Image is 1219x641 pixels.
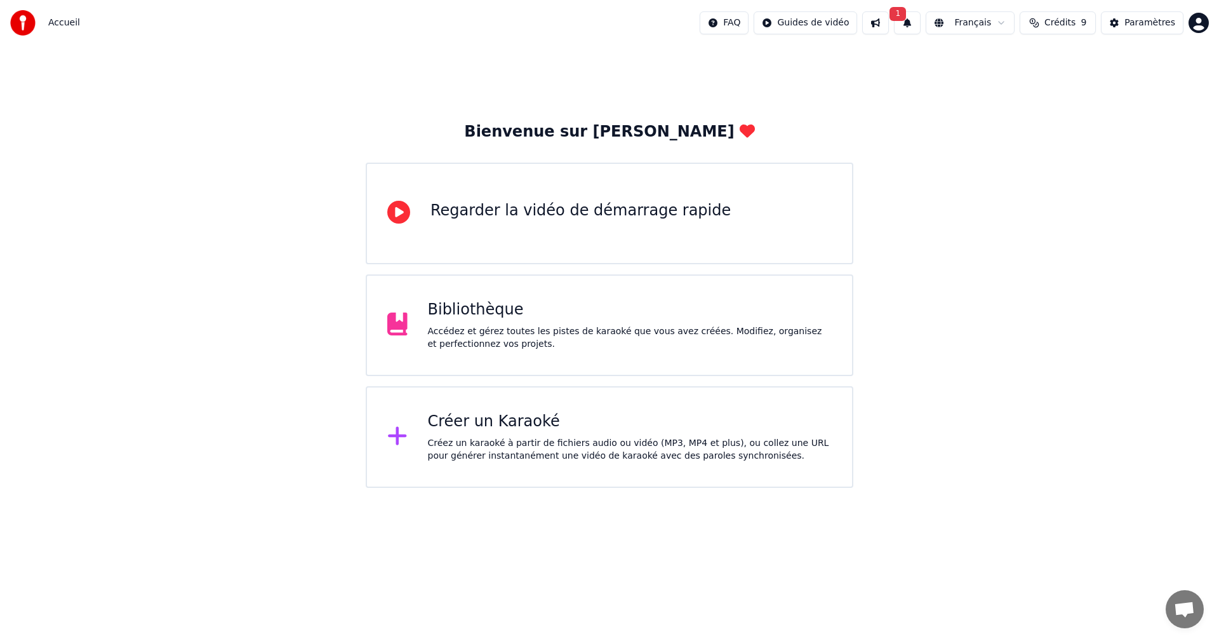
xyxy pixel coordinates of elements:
[1101,11,1183,34] button: Paramètres
[754,11,857,34] button: Guides de vidéo
[48,17,80,29] nav: breadcrumb
[428,325,832,351] div: Accédez et gérez toutes les pistes de karaoké que vous avez créées. Modifiez, organisez et perfec...
[428,412,832,432] div: Créer un Karaoké
[1020,11,1096,34] button: Crédits9
[889,7,906,21] span: 1
[1124,17,1175,29] div: Paramètres
[428,300,832,320] div: Bibliothèque
[1081,17,1086,29] span: 9
[430,201,731,221] div: Regarder la vidéo de démarrage rapide
[48,17,80,29] span: Accueil
[1044,17,1076,29] span: Crédits
[1166,590,1204,628] div: Ouvrir le chat
[700,11,749,34] button: FAQ
[428,437,832,462] div: Créez un karaoké à partir de fichiers audio ou vidéo (MP3, MP4 et plus), ou collez une URL pour g...
[10,10,36,36] img: youka
[464,122,754,142] div: Bienvenue sur [PERSON_NAME]
[894,11,921,34] button: 1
